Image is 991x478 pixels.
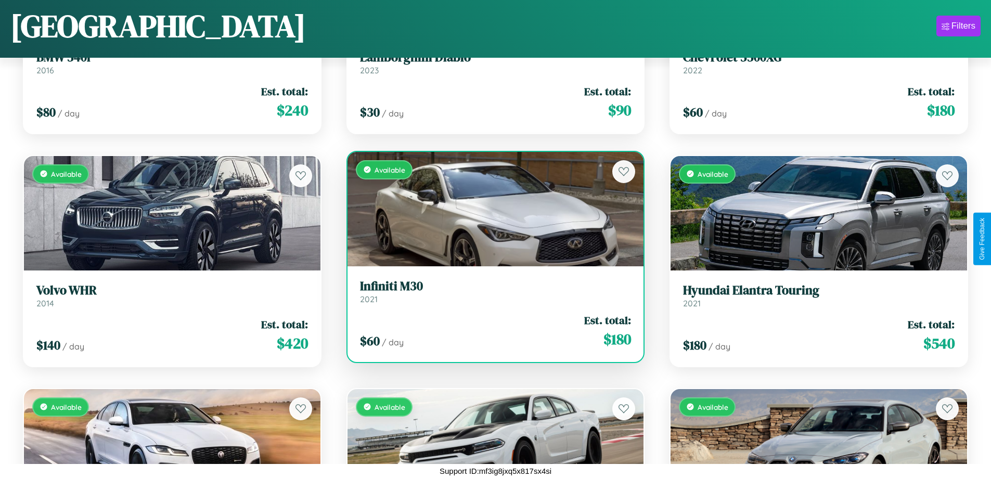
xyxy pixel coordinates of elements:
span: $ 30 [360,104,380,121]
h1: [GEOGRAPHIC_DATA] [10,5,306,47]
h3: Infiniti M30 [360,279,632,294]
span: / day [58,108,80,119]
h3: Chevrolet 5500XG [683,50,955,65]
div: Give Feedback [979,218,986,260]
span: 2021 [683,298,701,308]
span: $ 60 [683,104,703,121]
a: Infiniti M302021 [360,279,632,304]
span: 2014 [36,298,54,308]
a: Chevrolet 5500XG2022 [683,50,955,75]
h3: Volvo WHR [36,283,308,298]
span: Available [51,403,82,411]
span: Available [375,403,405,411]
span: $ 420 [277,333,308,354]
p: Support ID: mf3ig8jxq5x817sx4si [440,464,551,478]
span: Est. total: [584,313,631,328]
div: Filters [951,21,975,31]
span: / day [382,108,404,119]
span: $ 540 [923,333,955,354]
span: $ 180 [927,100,955,121]
span: / day [709,341,730,352]
a: Volvo WHR2014 [36,283,308,308]
button: Filters [936,16,981,36]
span: $ 60 [360,332,380,350]
span: $ 90 [608,100,631,121]
span: Est. total: [908,317,955,332]
a: Lamborghini Diablo2023 [360,50,632,75]
h3: BMW 540i [36,50,308,65]
span: Est. total: [261,84,308,99]
a: BMW 540i2016 [36,50,308,75]
span: / day [62,341,84,352]
span: Est. total: [908,84,955,99]
span: $ 140 [36,337,60,354]
span: / day [382,337,404,347]
span: Est. total: [261,317,308,332]
span: $ 180 [683,337,706,354]
span: 2023 [360,65,379,75]
span: 2016 [36,65,54,75]
span: / day [705,108,727,119]
span: 2021 [360,294,378,304]
span: 2022 [683,65,702,75]
span: Est. total: [584,84,631,99]
span: Available [375,165,405,174]
a: Hyundai Elantra Touring2021 [683,283,955,308]
span: $ 180 [603,329,631,350]
span: Available [698,170,728,178]
h3: Lamborghini Diablo [360,50,632,65]
span: Available [51,170,82,178]
h3: Hyundai Elantra Touring [683,283,955,298]
span: $ 240 [277,100,308,121]
span: $ 80 [36,104,56,121]
span: Available [698,403,728,411]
